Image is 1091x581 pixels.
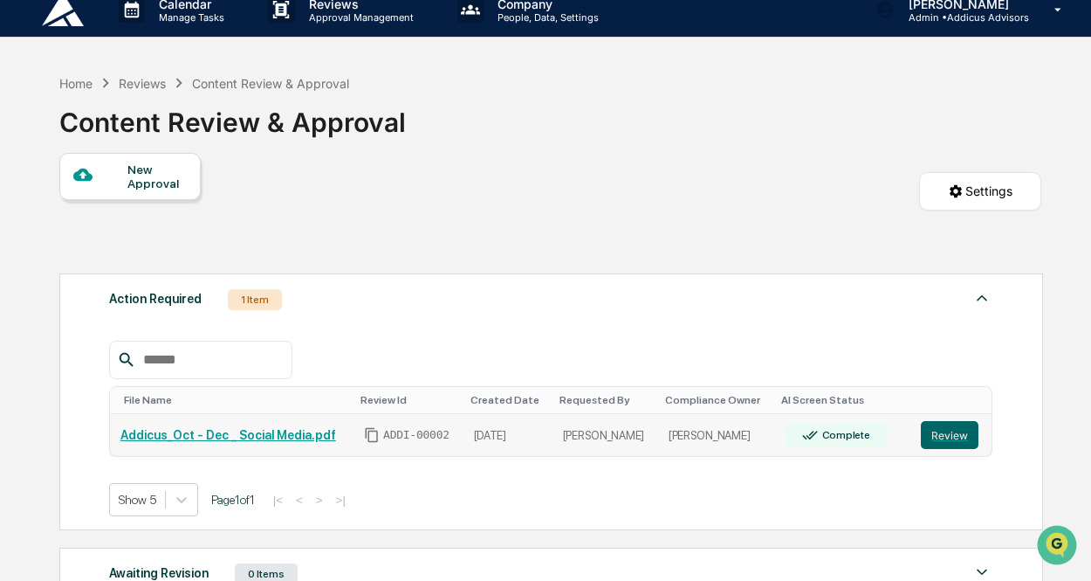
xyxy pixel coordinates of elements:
button: < [291,493,308,508]
button: Start new chat [297,139,318,160]
div: Content Review & Approval [192,76,349,91]
a: 🖐️Preclearance [10,213,120,245]
div: Action Required [109,287,202,310]
div: 1 Item [228,289,282,310]
div: 🔎 [17,255,31,269]
a: Addicus_Oct - Dec _ Social Media.pdf [120,428,336,442]
span: Data Lookup [35,253,110,271]
p: How can we help? [17,37,318,65]
p: Approval Management [295,11,422,24]
button: > [311,493,328,508]
p: Manage Tasks [145,11,233,24]
span: Copy Id [364,427,380,443]
div: 🗄️ [127,222,141,236]
div: Toggle SortBy [360,394,456,406]
span: Preclearance [35,220,113,238]
div: Complete [819,429,870,441]
td: [PERSON_NAME] [552,414,658,457]
div: Content Review & Approval [59,93,406,138]
a: 🗄️Attestations [120,213,223,245]
a: Powered byPylon [123,295,211,309]
div: Toggle SortBy [781,394,904,406]
a: Review [921,421,981,449]
iframe: Open customer support [1035,523,1082,571]
div: Toggle SortBy [559,394,651,406]
span: Page 1 of 1 [211,493,255,507]
a: 🔎Data Lookup [10,246,117,278]
p: People, Data, Settings [484,11,607,24]
img: 1746055101610-c473b297-6a78-478c-a979-82029cc54cd1 [17,134,49,165]
button: |< [268,493,288,508]
div: We're available if you need us! [59,151,221,165]
div: Toggle SortBy [665,394,767,406]
button: >| [331,493,351,508]
div: New Approval [127,163,186,190]
div: Home [59,76,93,91]
td: [PERSON_NAME] [658,414,774,457]
td: [DATE] [463,414,552,457]
button: Review [921,421,978,449]
img: caret [971,287,992,308]
div: Toggle SortBy [924,394,985,406]
span: Pylon [174,296,211,309]
div: Reviews [119,76,166,91]
span: Attestations [144,220,216,238]
div: Toggle SortBy [124,394,347,406]
p: Admin • Addicus Advisors [895,11,1029,24]
button: Settings [919,172,1041,211]
div: Toggle SortBy [470,394,545,406]
div: Start new chat [59,134,286,151]
div: 🖐️ [17,222,31,236]
span: ADDI-00002 [383,428,449,442]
